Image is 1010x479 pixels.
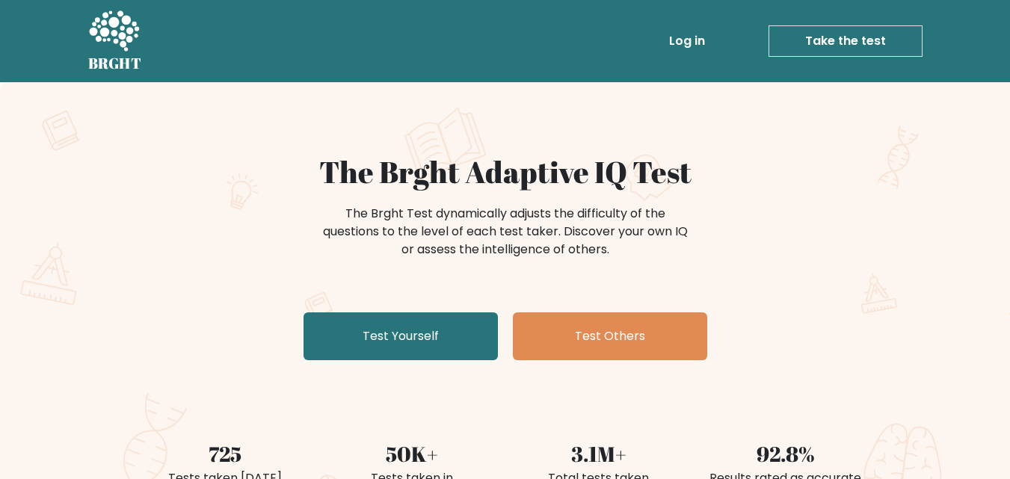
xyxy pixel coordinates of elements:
[769,25,923,57] a: Take the test
[88,55,142,72] h5: BRGHT
[514,438,683,469] div: 3.1M+
[318,205,692,259] div: The Brght Test dynamically adjusts the difficulty of the questions to the level of each test take...
[141,438,310,469] div: 725
[327,438,496,469] div: 50K+
[141,154,870,190] h1: The Brght Adaptive IQ Test
[663,26,711,56] a: Log in
[304,312,498,360] a: Test Yourself
[701,438,870,469] div: 92.8%
[88,6,142,76] a: BRGHT
[513,312,707,360] a: Test Others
